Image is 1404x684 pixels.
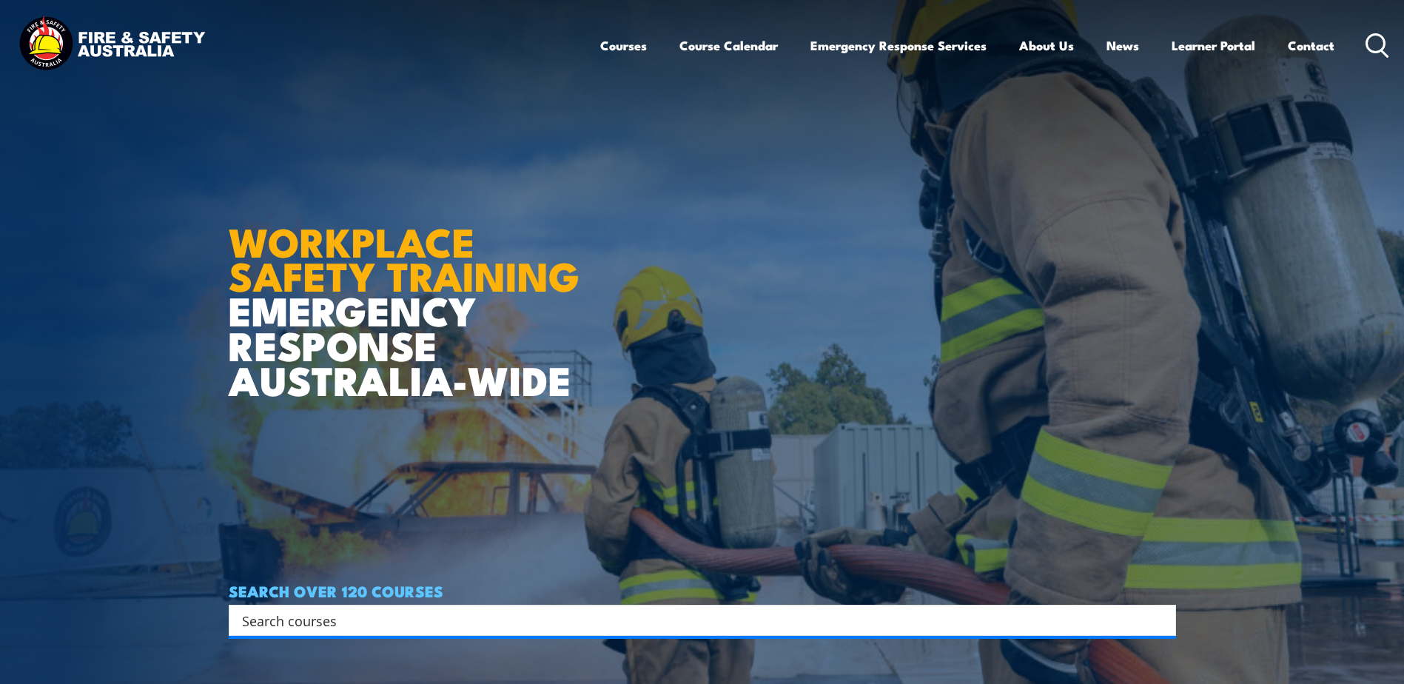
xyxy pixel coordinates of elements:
a: Emergency Response Services [810,26,987,65]
h4: SEARCH OVER 120 COURSES [229,583,1176,599]
a: Contact [1288,26,1334,65]
a: News [1106,26,1139,65]
a: About Us [1019,26,1074,65]
strong: WORKPLACE SAFETY TRAINING [229,209,580,306]
form: Search form [245,610,1146,631]
a: Courses [600,26,647,65]
h1: EMERGENCY RESPONSE AUSTRALIA-WIDE [229,187,591,397]
a: Course Calendar [679,26,778,65]
button: Search magnifier button [1150,610,1171,631]
input: Search input [242,609,1143,631]
a: Learner Portal [1172,26,1255,65]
